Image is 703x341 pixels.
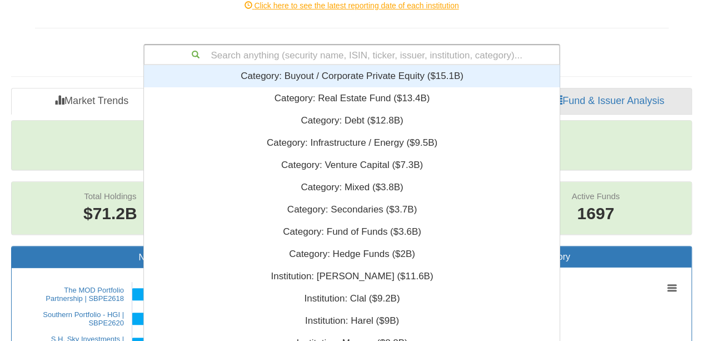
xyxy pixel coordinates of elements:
a: Fund & Issuer Analysis [525,88,692,115]
div: Institution: ‎Harel ‎($9B)‏ [144,310,560,332]
a: Southern Portfolio - HGI | SBPE2620 [43,310,124,327]
div: Institution: ‎Clal ‎($9.2B)‏ [144,288,560,310]
div: Category: ‎Secondaries ‎($3.7B)‏ [144,199,560,221]
span: $71.2B [83,204,137,223]
h3: New Investments [20,252,335,263]
span: Active Funds [571,191,620,201]
a: Market Trends [11,88,172,115]
div: Category: ‎Real Estate Fund ‎($13.4B)‏ [144,87,560,110]
div: Category: ‎Debt ‎($12.8B)‏ [144,110,560,132]
span: 1697 [571,202,620,226]
div: Category: ‎Fund of Funds ‎($3.6B)‏ [144,221,560,243]
div: Category: ‎Infrastructure / Energy ‎($9.5B)‏ [144,132,560,154]
div: Institution: ‎[PERSON_NAME] ‎($11.6B)‏ [144,265,560,288]
div: Category: ‎Mixed ‎($3.8B)‏ [144,176,560,199]
div: Search anything (security name, ISIN, ticker, issuer, institution, category)... [144,45,559,64]
span: Total Holdings [84,191,136,201]
div: Category: ‎Hedge Funds ‎($2B)‏ [144,243,560,265]
div: Category: ‎Buyout / Corporate Private Equity ‎($15.1B)‏ [144,65,560,87]
a: The MOD Portfolio Partnership | SBPE2618 [46,286,124,303]
div: Category: ‎Venture Capital ‎($7.3B)‏ [144,154,560,176]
